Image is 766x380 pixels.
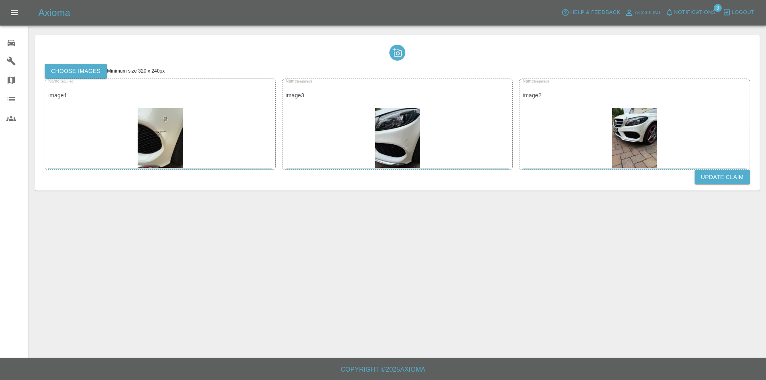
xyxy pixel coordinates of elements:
[297,79,312,83] small: (required)
[663,6,718,19] button: Notifications
[6,364,760,375] h6: Copyright © 2025 Axioma
[45,64,107,79] label: Choose images
[559,6,622,19] button: Help & Feedback
[732,8,754,17] span: Logout
[674,8,716,17] span: Notifications
[534,79,549,83] small: (required)
[622,6,663,19] a: Account
[721,6,756,19] button: Logout
[523,79,549,83] span: Name
[48,79,75,83] span: Name
[695,170,750,185] button: Update Claim
[714,4,722,12] span: 3
[107,68,165,74] span: Minimum size 320 x 240px
[635,8,661,18] span: Account
[38,6,70,19] h5: Axioma
[286,79,312,83] span: Name
[5,3,24,22] button: Open drawer
[570,8,620,17] span: Help & Feedback
[59,79,74,83] small: (required)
